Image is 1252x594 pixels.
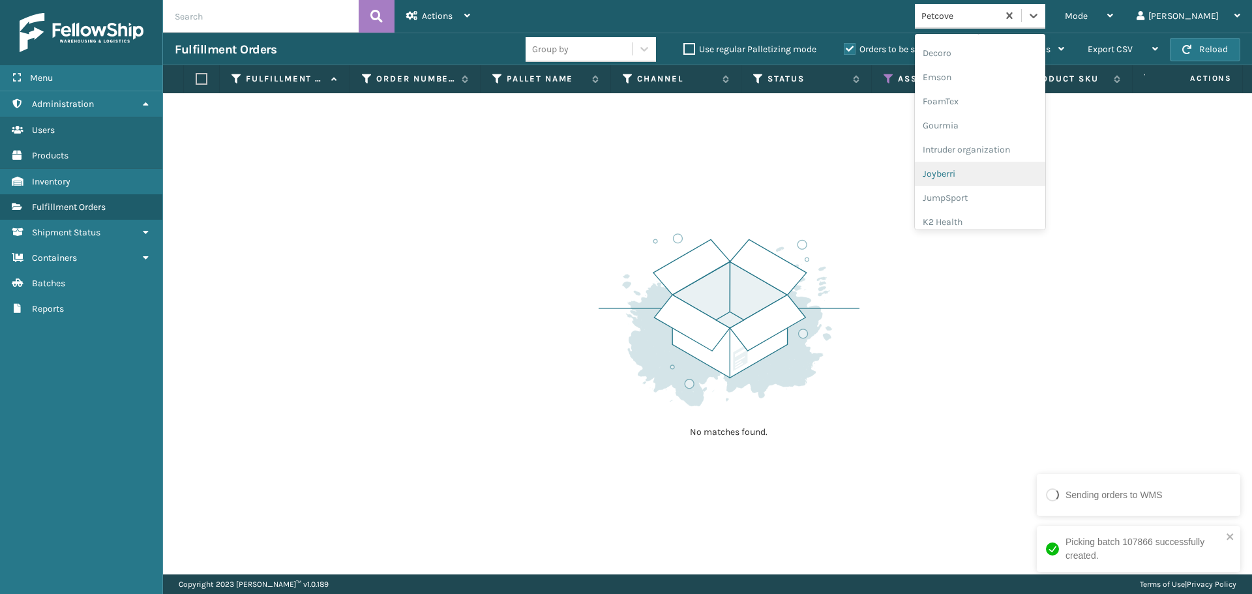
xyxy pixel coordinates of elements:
[915,186,1045,210] div: JumpSport
[1066,535,1222,563] div: Picking batch 107866 successfully created.
[20,13,143,52] img: logo
[32,176,70,187] span: Inventory
[32,252,77,263] span: Containers
[915,113,1045,138] div: Gourmia
[422,10,453,22] span: Actions
[32,227,100,238] span: Shipment Status
[921,9,999,23] div: Petcove
[683,44,816,55] label: Use regular Palletizing mode
[1170,38,1240,61] button: Reload
[32,125,55,136] span: Users
[507,73,586,85] label: Pallet Name
[1065,10,1088,22] span: Mode
[915,41,1045,65] div: Decoro
[915,89,1045,113] div: FoamTex
[532,42,569,56] div: Group by
[32,303,64,314] span: Reports
[1028,73,1107,85] label: Product SKU
[1088,44,1133,55] span: Export CSV
[32,201,106,213] span: Fulfillment Orders
[915,138,1045,162] div: Intruder organization
[175,42,276,57] h3: Fulfillment Orders
[179,574,329,594] p: Copyright 2023 [PERSON_NAME]™ v 1.0.189
[637,73,716,85] label: Channel
[376,73,455,85] label: Order Number
[1226,531,1235,544] button: close
[32,150,68,161] span: Products
[844,44,970,55] label: Orders to be shipped [DATE]
[915,65,1045,89] div: Emson
[915,210,1045,234] div: K2 Health
[768,73,846,85] label: Status
[30,72,53,83] span: Menu
[915,162,1045,186] div: Joyberri
[246,73,325,85] label: Fulfillment Order Id
[32,98,94,110] span: Administration
[32,278,65,289] span: Batches
[1149,68,1240,89] span: Actions
[1066,488,1163,502] div: Sending orders to WMS
[898,73,977,85] label: Assigned Carrier Service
